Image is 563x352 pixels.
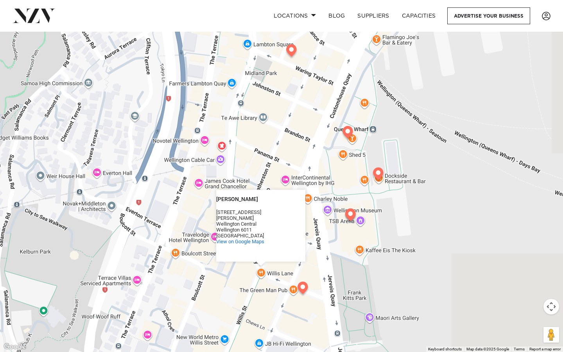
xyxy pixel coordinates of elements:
a: BLOG [322,7,351,24]
a: Locations [267,7,322,24]
a: Advertise your business [447,7,530,24]
div: Willis Lane [216,190,305,262]
a: Capacities [396,7,442,24]
a: SUPPLIERS [351,7,395,24]
img: nzv-logo.png [13,9,55,23]
button: Map camera controls [543,299,559,314]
